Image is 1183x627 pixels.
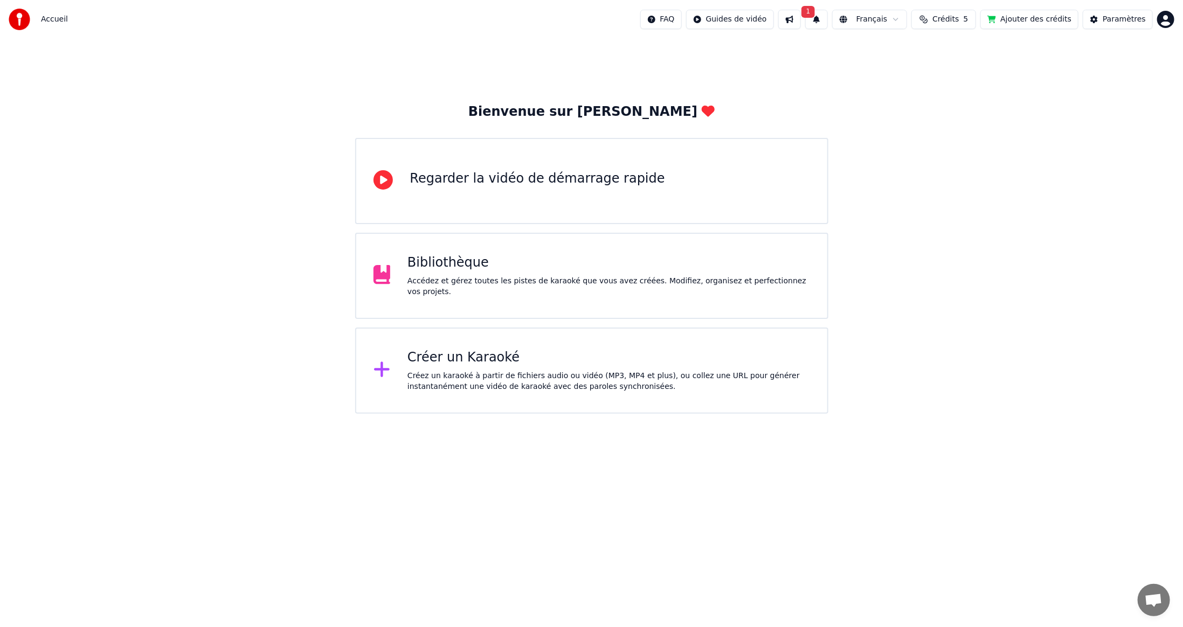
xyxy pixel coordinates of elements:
[801,6,815,18] span: 1
[410,170,665,187] div: Regarder la vidéo de démarrage rapide
[1138,584,1170,616] div: Ouvrir le chat
[41,14,68,25] nav: breadcrumb
[9,9,30,30] img: youka
[407,349,810,366] div: Créer un Karaoké
[1103,14,1146,25] div: Paramètres
[407,371,810,392] div: Créez un karaoké à partir de fichiers audio ou vidéo (MP3, MP4 et plus), ou collez une URL pour g...
[911,10,976,29] button: Crédits5
[964,14,968,25] span: 5
[932,14,959,25] span: Crédits
[407,254,810,271] div: Bibliothèque
[980,10,1078,29] button: Ajouter des crédits
[686,10,774,29] button: Guides de vidéo
[407,276,810,297] div: Accédez et gérez toutes les pistes de karaoké que vous avez créées. Modifiez, organisez et perfec...
[468,103,715,121] div: Bienvenue sur [PERSON_NAME]
[41,14,68,25] span: Accueil
[1083,10,1153,29] button: Paramètres
[640,10,682,29] button: FAQ
[805,10,828,29] button: 1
